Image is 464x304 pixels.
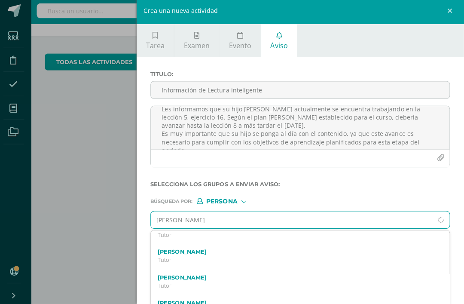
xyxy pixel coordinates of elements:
span: Persona [208,200,239,204]
p: Tutor [160,282,430,289]
label: Selecciona los grupos a enviar aviso : [153,182,450,188]
input: Titulo [153,83,450,100]
label: [PERSON_NAME] [160,274,430,281]
input: Ej. Mario Galindo [153,212,433,229]
a: Aviso [263,26,299,59]
p: Tutor [160,257,430,264]
a: Tarea [139,26,176,59]
span: Examen [186,43,212,52]
a: Examen [177,26,221,59]
span: Evento [231,43,253,52]
div: [object Object] [199,199,263,205]
label: Titulo : [153,73,450,79]
span: Tarea [149,43,167,52]
label: [PERSON_NAME] [160,249,430,255]
span: Aviso [272,43,289,52]
a: Evento [221,26,262,59]
span: Búsqueda por : [153,200,195,204]
p: Tutor [160,232,430,239]
textarea: Estimados padres de familia: Les informamos que su hijo [PERSON_NAME] actualmente se encuentra tr... [153,107,450,150]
